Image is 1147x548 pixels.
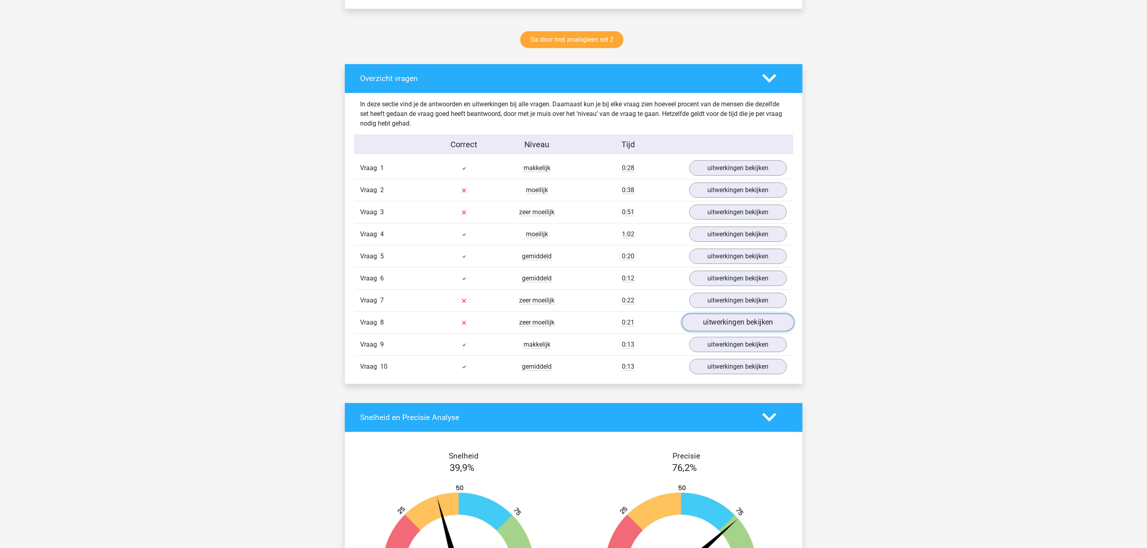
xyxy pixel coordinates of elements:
span: gemiddeld [522,363,552,371]
span: gemiddeld [522,274,552,282]
a: uitwerkingen bekijken [689,205,787,220]
span: zeer moeilijk [520,319,555,327]
a: uitwerkingen bekijken [689,293,787,308]
span: 0:28 [622,164,635,172]
span: makkelijk [524,164,550,172]
span: 0:38 [622,186,635,194]
span: 10 [381,363,388,370]
span: 0:20 [622,252,635,260]
div: Tijd [573,138,683,150]
span: zeer moeilijk [520,208,555,216]
span: 5 [381,252,384,260]
span: 0:13 [622,341,635,349]
span: 0:12 [622,274,635,282]
h4: Snelheid en Precisie Analyse [361,413,750,422]
a: uitwerkingen bekijken [689,359,787,374]
h4: Precisie [583,451,790,461]
span: Vraag [361,229,381,239]
span: Vraag [361,163,381,173]
div: Correct [428,138,501,150]
span: 9 [381,341,384,348]
a: uitwerkingen bekijken [689,160,787,176]
a: uitwerkingen bekijken [689,249,787,264]
div: Niveau [501,138,574,150]
span: 76,2% [672,462,697,473]
span: moeilijk [526,230,548,238]
span: Vraag [361,318,381,327]
span: 0:21 [622,319,635,327]
span: moeilijk [526,186,548,194]
h4: Overzicht vragen [361,74,750,83]
span: 7 [381,296,384,304]
span: Vraag [361,252,381,261]
span: makkelijk [524,341,550,349]
span: zeer moeilijk [520,296,555,304]
span: Vraag [361,185,381,195]
span: 0:51 [622,208,635,216]
div: In deze sectie vind je de antwoorden en uitwerkingen bij alle vragen. Daarnaast kun je bij elke v... [354,99,793,128]
span: 2 [381,186,384,194]
span: Vraag [361,340,381,349]
span: 0:22 [622,296,635,304]
span: 3 [381,208,384,216]
a: uitwerkingen bekijken [689,271,787,286]
span: 39,9% [450,462,475,473]
span: 0:13 [622,363,635,371]
a: uitwerkingen bekijken [682,314,794,331]
span: gemiddeld [522,252,552,260]
a: uitwerkingen bekijken [689,227,787,242]
span: 1:02 [622,230,635,238]
span: 1 [381,164,384,172]
span: Vraag [361,274,381,283]
span: 6 [381,274,384,282]
span: Vraag [361,296,381,305]
span: Vraag [361,362,381,371]
span: Vraag [361,207,381,217]
a: uitwerkingen bekijken [689,183,787,198]
span: 8 [381,319,384,326]
a: Ga door met analogieen set 2 [520,31,623,48]
h4: Snelheid [361,451,568,461]
a: uitwerkingen bekijken [689,337,787,352]
span: 4 [381,230,384,238]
